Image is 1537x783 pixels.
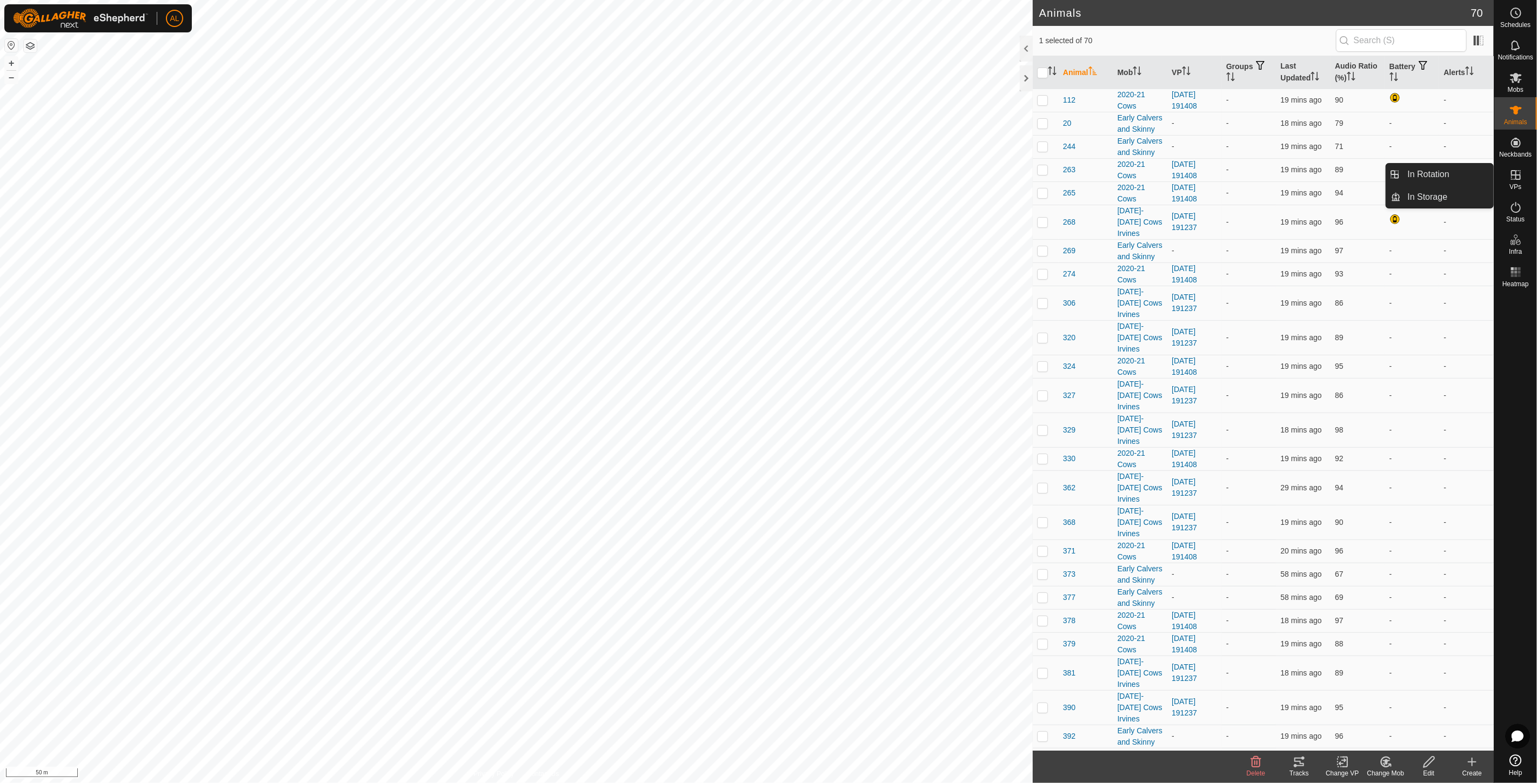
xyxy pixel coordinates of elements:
[1385,286,1440,320] td: -
[1063,268,1075,280] span: 274
[1063,592,1075,603] span: 377
[1335,299,1344,307] span: 86
[1498,54,1533,60] span: Notifications
[1172,142,1174,151] app-display-virtual-paddock-transition: -
[1509,769,1522,776] span: Help
[1280,732,1321,740] span: 11 Aug 2025, 7:05 pm
[1335,616,1344,625] span: 97
[1172,611,1197,631] a: [DATE] 191408
[1401,164,1494,185] a: In Rotation
[1439,539,1494,563] td: -
[1385,656,1440,690] td: -
[1172,246,1174,255] app-display-virtual-paddock-transition: -
[1335,703,1344,712] span: 95
[1335,165,1344,174] span: 89
[1063,164,1075,175] span: 263
[1385,181,1440,205] td: -
[1335,454,1344,463] span: 92
[473,769,514,779] a: Privacy Policy
[1385,609,1440,632] td: -
[1439,656,1494,690] td: -
[1172,420,1197,440] a: [DATE] 191237
[1172,732,1174,740] app-display-virtual-paddock-transition: -
[1222,355,1277,378] td: -
[1335,593,1344,602] span: 69
[1222,609,1277,632] td: -
[1222,470,1277,505] td: -
[1133,68,1141,77] p-sorticon: Activate to sort
[1335,546,1344,555] span: 96
[1407,768,1451,778] div: Edit
[1063,187,1075,199] span: 265
[1280,246,1321,255] span: 11 Aug 2025, 7:04 pm
[1280,518,1321,526] span: 11 Aug 2025, 7:05 pm
[1222,447,1277,470] td: -
[1063,667,1075,679] span: 381
[1280,362,1321,370] span: 11 Aug 2025, 7:05 pm
[1172,449,1197,469] a: [DATE] 191408
[1385,56,1440,89] th: Battery
[1117,263,1163,286] div: 2020-21 Cows
[1335,391,1344,400] span: 86
[1280,333,1321,342] span: 11 Aug 2025, 7:05 pm
[1439,586,1494,609] td: -
[1117,136,1163,158] div: Early Calvers and Skinny
[1063,615,1075,626] span: 378
[1385,413,1440,447] td: -
[1385,112,1440,135] td: -
[1117,633,1163,656] div: 2020-21 Cows
[1280,119,1321,127] span: 11 Aug 2025, 7:05 pm
[170,13,179,24] span: AL
[1172,593,1174,602] app-display-virtual-paddock-transition: -
[1385,539,1440,563] td: -
[1172,570,1174,578] app-display-virtual-paddock-transition: -
[1335,518,1344,526] span: 90
[1222,239,1277,262] td: -
[1335,333,1344,342] span: 89
[1222,748,1277,771] td: -
[1385,158,1440,181] td: -
[1063,569,1075,580] span: 373
[1500,22,1531,28] span: Schedules
[1117,240,1163,262] div: Early Calvers and Skinny
[1335,218,1344,226] span: 96
[1280,188,1321,197] span: 11 Aug 2025, 7:04 pm
[1471,5,1483,21] span: 70
[1280,616,1321,625] span: 11 Aug 2025, 7:05 pm
[1172,212,1197,232] a: [DATE] 191237
[1063,118,1072,129] span: 20
[1222,656,1277,690] td: -
[1439,56,1494,89] th: Alerts
[1063,545,1075,557] span: 371
[1172,541,1197,561] a: [DATE] 191408
[1063,517,1075,528] span: 368
[5,71,18,84] button: –
[1385,586,1440,609] td: -
[1389,74,1398,83] p-sorticon: Activate to sort
[1172,663,1197,683] a: [DATE] 191237
[1063,245,1075,256] span: 269
[1172,477,1197,497] a: [DATE] 191237
[1059,56,1113,89] th: Animal
[1117,505,1163,539] div: [DATE]-[DATE] Cows Irvines
[13,9,148,28] img: Gallagher Logo
[1385,239,1440,262] td: -
[1335,142,1344,151] span: 71
[1439,690,1494,725] td: -
[1172,356,1197,376] a: [DATE] 191408
[1439,609,1494,632] td: -
[1439,355,1494,378] td: -
[1117,586,1163,609] div: Early Calvers and Skinny
[1321,768,1364,778] div: Change VP
[1222,725,1277,748] td: -
[527,769,559,779] a: Contact Us
[1502,281,1529,287] span: Heatmap
[1117,563,1163,586] div: Early Calvers and Skinny
[1335,246,1344,255] span: 97
[1172,634,1197,654] a: [DATE] 191408
[1172,90,1197,110] a: [DATE] 191408
[1172,385,1197,405] a: [DATE] 191237
[1335,269,1344,278] span: 93
[1280,269,1321,278] span: 11 Aug 2025, 7:04 pm
[1226,74,1235,83] p-sorticon: Activate to sort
